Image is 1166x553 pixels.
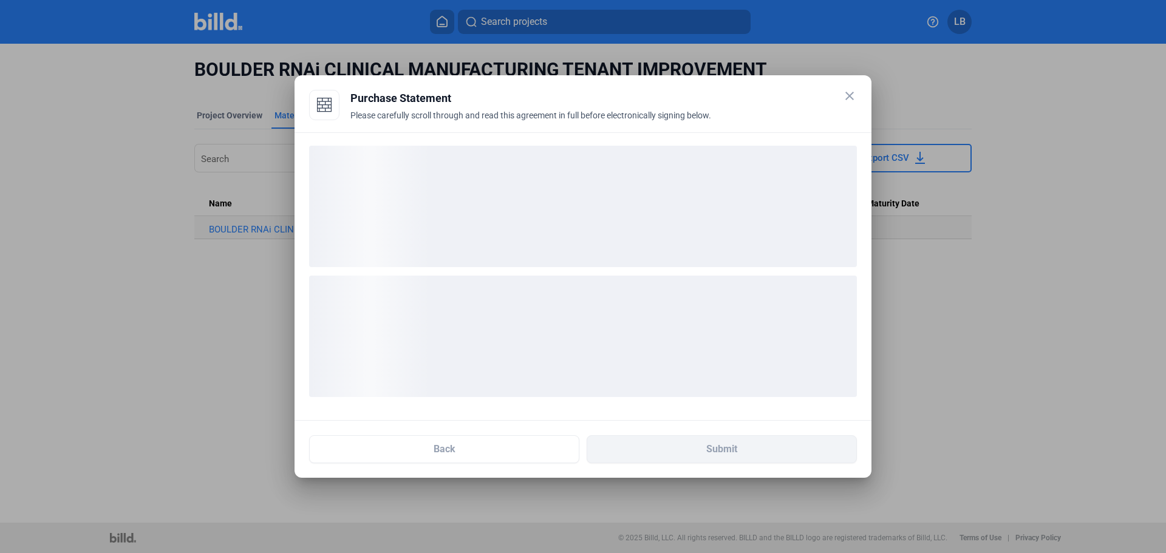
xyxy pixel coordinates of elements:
button: Submit [587,435,857,463]
mat-icon: close [842,89,857,103]
div: loading [309,146,857,267]
div: loading [309,276,857,397]
div: Please carefully scroll through and read this agreement in full before electronically signing below. [350,109,857,136]
div: Purchase Statement [350,90,857,107]
button: Back [309,435,579,463]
